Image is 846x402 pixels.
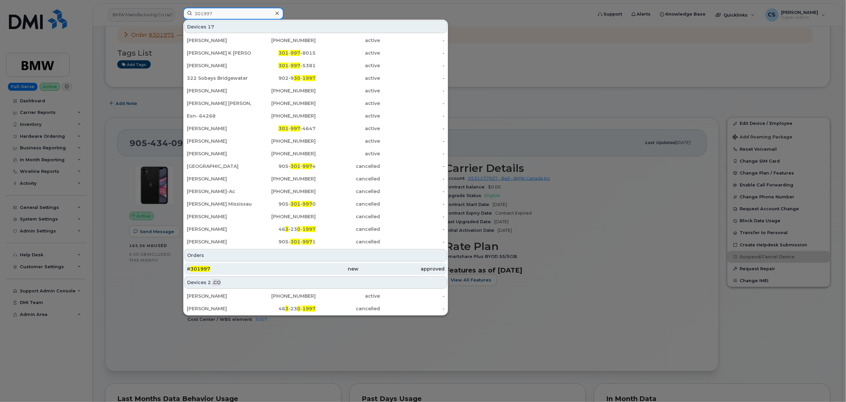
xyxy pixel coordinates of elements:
div: [PERSON_NAME] [187,150,251,157]
div: cancelled [316,226,380,232]
a: #301997newapproved [184,263,447,275]
a: [PERSON_NAME] [PERSON_NAME][PHONE_NUMBER]active- [184,97,447,109]
a: [PERSON_NAME] Mississauga905-301-9970cancelled- [184,198,447,210]
span: 30 [294,75,300,81]
iframe: Messenger Launcher [817,373,841,397]
div: [PHONE_NUMBER] [251,188,316,195]
span: 997 [291,126,300,131]
div: cancelled [316,213,380,220]
span: 1997 [302,75,316,81]
div: - [380,37,445,44]
div: - [380,213,445,220]
div: Esn- 64268 [187,113,251,119]
div: active [316,87,380,94]
a: [PERSON_NAME][PHONE_NUMBER]active- [184,148,447,160]
div: active [316,150,380,157]
div: [PHONE_NUMBER] [251,37,316,44]
span: 1997 [302,226,316,232]
div: [PERSON_NAME] [187,238,251,245]
div: - [380,305,445,312]
div: - [380,100,445,107]
div: [PERSON_NAME] [187,293,251,299]
div: cancelled [316,305,380,312]
div: [PERSON_NAME] [187,37,251,44]
div: - [380,125,445,132]
span: 301 [279,126,289,131]
div: 322 Sobeys Bridgewater [187,75,251,81]
span: 301997 [190,266,210,272]
div: [PHONE_NUMBER] [251,213,316,220]
div: [PERSON_NAME] [187,125,251,132]
div: [PHONE_NUMBER] [251,293,316,299]
div: active [316,62,380,69]
div: - [380,138,445,144]
div: cancelled [316,188,380,195]
span: 1997 [302,306,316,312]
a: [PERSON_NAME] K [PERSON_NAME]301-997-8015active- [184,47,447,59]
span: 3 [285,306,289,312]
span: 997 [302,163,312,169]
div: [PERSON_NAME] [187,176,251,182]
span: 301 [291,239,300,245]
div: [PERSON_NAME] [187,226,251,232]
div: - [380,188,445,195]
div: cancelled [316,163,380,170]
span: 17 [208,24,214,30]
span: 0 [297,306,300,312]
span: 2 [208,279,211,286]
div: - [380,150,445,157]
div: active [316,50,380,56]
div: - [380,113,445,119]
a: 322 Sobeys Bridgewater902-930-1997active- [184,72,447,84]
div: 46 -23 - [251,305,316,312]
span: 301 [291,201,300,207]
div: - [380,87,445,94]
div: active [316,75,380,81]
div: [PHONE_NUMBER] [251,138,316,144]
div: active [316,37,380,44]
div: [PHONE_NUMBER] [251,113,316,119]
a: [PERSON_NAME][PHONE_NUMBER]active- [184,85,447,97]
div: [PERSON_NAME] [187,62,251,69]
div: 905- - 0 [251,201,316,207]
div: 905- - 1 [251,238,316,245]
a: [PERSON_NAME]-Ac[PHONE_NUMBER]cancelled- [184,185,447,197]
div: - [380,238,445,245]
a: [PERSON_NAME]301-997-4647active- [184,123,447,134]
span: 997 [291,63,300,69]
div: - [380,62,445,69]
div: [PERSON_NAME] K [PERSON_NAME] [187,50,251,56]
a: [PERSON_NAME][PHONE_NUMBER]cancelled- [184,211,447,223]
a: [PERSON_NAME]301-997-5381active- [184,60,447,72]
input: Find something... [183,8,284,20]
div: [PERSON_NAME] [187,213,251,220]
a: Esn- 64268[PHONE_NUMBER]active- [184,110,447,122]
div: Devices [184,21,447,33]
span: 0 [297,226,300,232]
div: - [380,293,445,299]
span: 997 [302,201,312,207]
span: 997 [302,239,312,245]
div: active [316,100,380,107]
div: [PHONE_NUMBER] [251,176,316,182]
a: [PERSON_NAME][PHONE_NUMBER]active- [184,34,447,46]
div: [PHONE_NUMBER] [251,87,316,94]
div: - -4647 [251,125,316,132]
a: [PERSON_NAME]463-230-1997cancelled- [184,303,447,315]
div: new [273,266,358,272]
div: [PERSON_NAME]-Ac [187,188,251,195]
div: active [316,293,380,299]
div: [GEOGRAPHIC_DATA] [187,163,251,170]
div: [PERSON_NAME] [187,138,251,144]
div: - -5381 [251,62,316,69]
div: [PHONE_NUMBER] [251,150,316,157]
div: approved [359,266,445,272]
div: 46 -23 - [251,226,316,232]
div: Orders [184,249,447,262]
a: [PERSON_NAME][PHONE_NUMBER]cancelled- [184,173,447,185]
span: 3 [285,226,289,232]
div: cancelled [316,176,380,182]
div: [PERSON_NAME] Mississauga [187,201,251,207]
span: .CO [212,279,221,286]
div: - [380,163,445,170]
